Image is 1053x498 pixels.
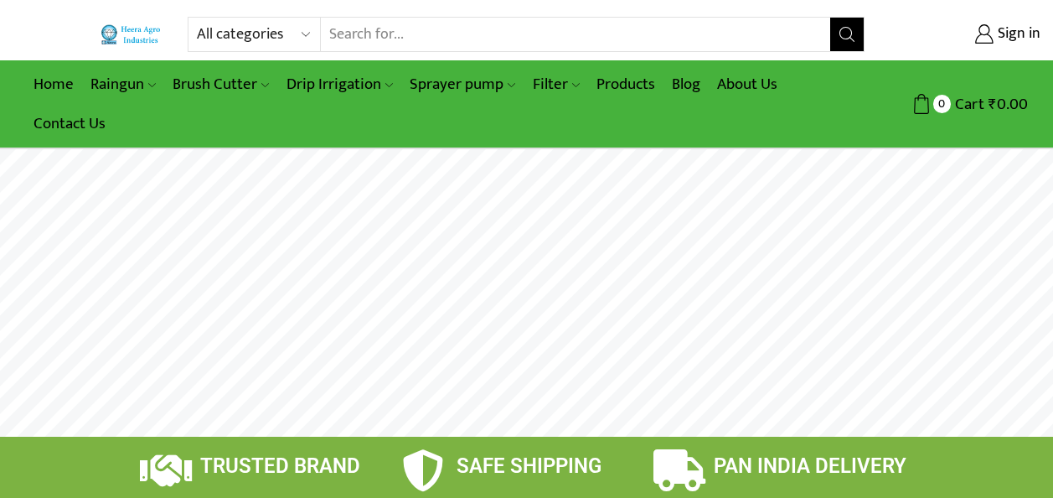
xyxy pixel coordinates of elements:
button: Search button [830,18,864,51]
a: Products [588,65,663,104]
a: 0 Cart ₹0.00 [881,89,1028,120]
a: Raingun [82,65,164,104]
a: Filter [524,65,588,104]
bdi: 0.00 [988,91,1028,117]
a: About Us [709,65,786,104]
span: Sign in [994,23,1040,45]
a: Contact Us [25,104,114,143]
span: TRUSTED BRAND [200,454,360,478]
a: Sprayer pump [401,65,524,104]
a: Drip Irrigation [278,65,401,104]
span: ₹ [988,91,997,117]
span: Cart [951,93,984,116]
span: PAN INDIA DELIVERY [714,454,906,478]
a: Home [25,65,82,104]
a: Sign in [890,19,1040,49]
a: Brush Cutter [164,65,277,104]
span: 0 [933,95,951,112]
input: Search for... [321,18,831,51]
span: SAFE SHIPPING [457,454,601,478]
a: Blog [663,65,709,104]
